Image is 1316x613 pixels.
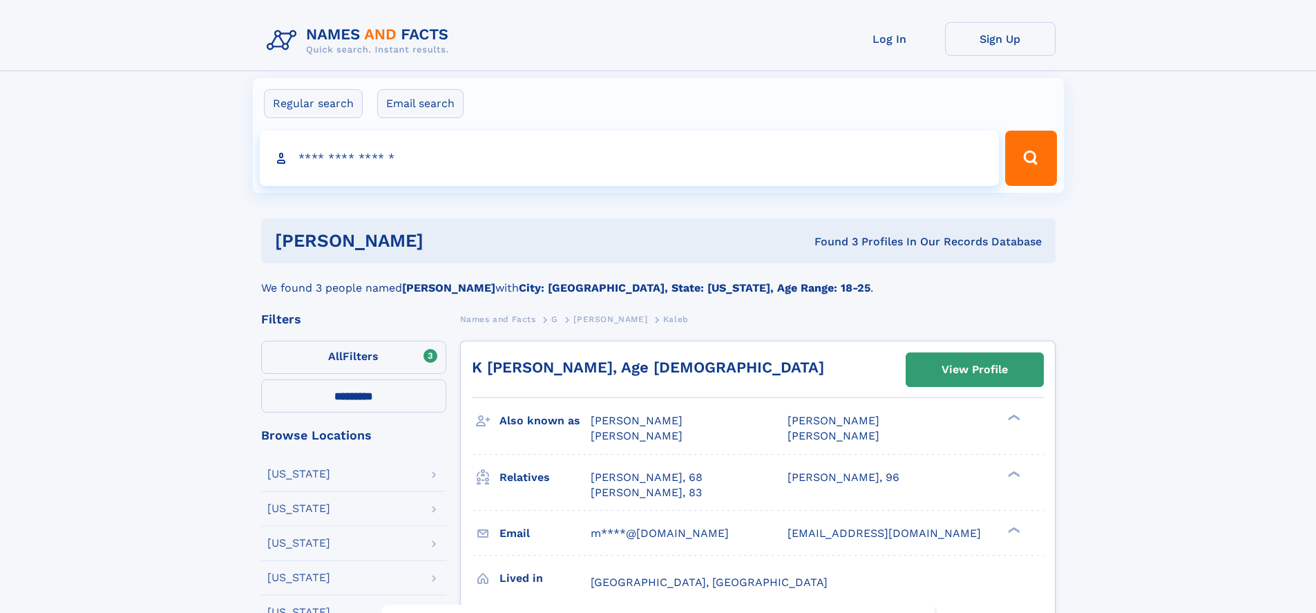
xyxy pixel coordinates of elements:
span: G [551,314,558,324]
h1: [PERSON_NAME] [275,232,619,249]
a: Sign Up [945,22,1056,56]
h3: Email [499,522,591,545]
button: Search Button [1005,131,1056,186]
a: [PERSON_NAME], 68 [591,470,703,485]
a: [PERSON_NAME], 96 [788,470,899,485]
span: [PERSON_NAME] [788,429,879,442]
b: City: [GEOGRAPHIC_DATA], State: [US_STATE], Age Range: 18-25 [519,281,870,294]
a: Log In [835,22,945,56]
a: K [PERSON_NAME], Age [DEMOGRAPHIC_DATA] [472,359,824,376]
span: [PERSON_NAME] [591,429,683,442]
div: [US_STATE] [267,572,330,583]
label: Regular search [264,89,363,118]
a: Names and Facts [460,310,536,328]
a: G [551,310,558,328]
div: [US_STATE] [267,469,330,480]
label: Filters [261,341,446,374]
div: Filters [261,313,446,326]
b: [PERSON_NAME] [402,281,495,294]
div: ❯ [1004,525,1021,534]
span: Kaleb [663,314,689,324]
a: View Profile [906,353,1043,386]
div: Browse Locations [261,429,446,442]
label: Email search [377,89,464,118]
span: [GEOGRAPHIC_DATA], [GEOGRAPHIC_DATA] [591,576,828,589]
div: Found 3 Profiles In Our Records Database [619,234,1042,249]
div: ❯ [1004,413,1021,422]
input: search input [260,131,1000,186]
h3: Lived in [499,567,591,590]
div: View Profile [942,354,1008,386]
span: [PERSON_NAME] [591,414,683,427]
a: [PERSON_NAME], 83 [591,485,702,500]
span: [PERSON_NAME] [573,314,647,324]
div: [US_STATE] [267,538,330,549]
span: [EMAIL_ADDRESS][DOMAIN_NAME] [788,527,981,540]
h3: Also known as [499,409,591,433]
span: All [328,350,343,363]
div: ❯ [1004,469,1021,478]
div: [US_STATE] [267,503,330,514]
a: [PERSON_NAME] [573,310,647,328]
img: Logo Names and Facts [261,22,460,59]
div: We found 3 people named with . [261,263,1056,296]
h3: Relatives [499,466,591,489]
span: [PERSON_NAME] [788,414,879,427]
